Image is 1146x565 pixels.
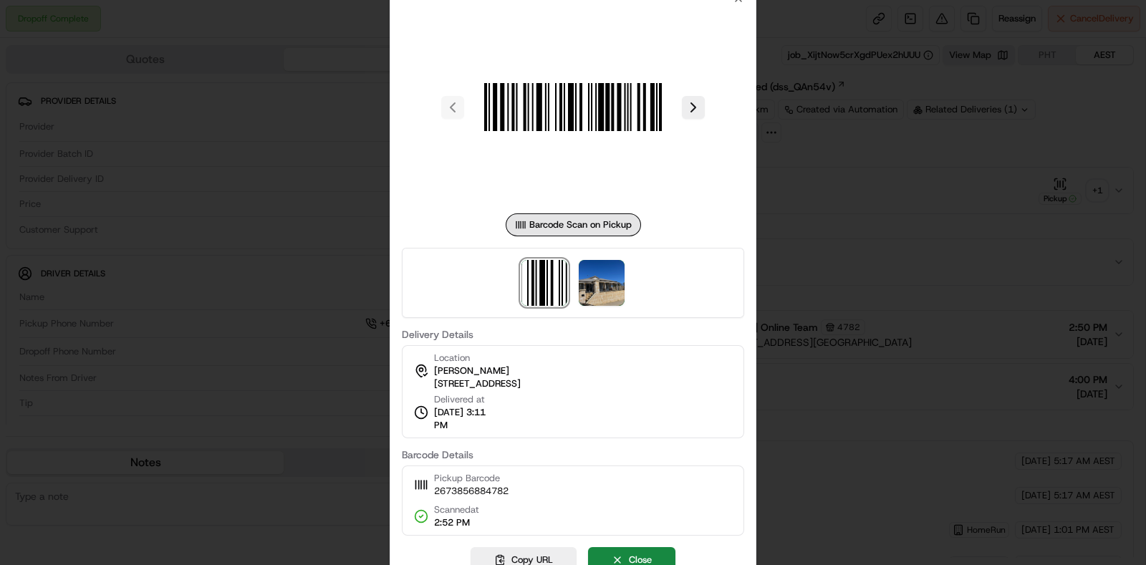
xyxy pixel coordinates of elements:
[402,329,744,339] label: Delivery Details
[434,393,500,406] span: Delivered at
[579,260,625,306] img: photo_proof_of_delivery image
[521,260,567,306] img: barcode_scan_on_pickup image
[434,406,500,432] span: [DATE] 3:11 PM
[434,472,509,485] span: Pickup Barcode
[506,213,641,236] div: Barcode Scan on Pickup
[434,352,470,364] span: Location
[434,377,521,390] span: [STREET_ADDRESS]
[434,503,479,516] span: Scanned at
[402,450,744,460] label: Barcode Details
[434,485,509,498] span: 2673856884782
[434,364,509,377] span: [PERSON_NAME]
[434,516,479,529] span: 2:52 PM
[470,4,676,211] img: barcode_scan_on_pickup image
